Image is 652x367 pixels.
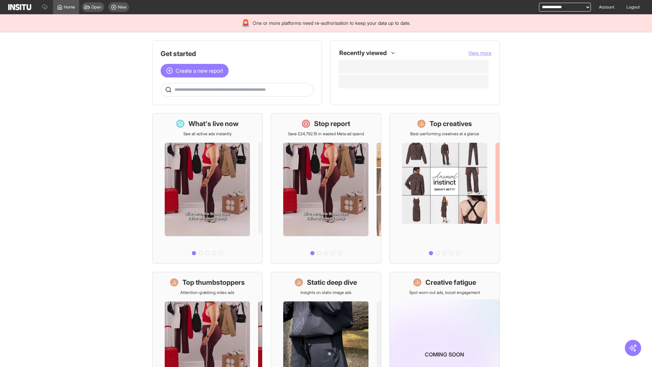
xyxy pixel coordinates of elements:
[468,50,491,56] button: View more
[161,64,229,77] button: Create a new report
[152,113,262,264] a: What's live nowSee all active ads instantly
[161,49,313,58] h1: Get started
[410,131,479,137] p: Best-performing creatives at a glance
[176,67,223,75] span: Create a new report
[241,18,250,28] div: 🚨
[271,113,381,264] a: Stop reportSave £24,792.15 in wasted Meta ad spend
[182,278,245,287] h1: Top thumbstoppers
[253,20,411,27] span: One or more platforms need re-authorisation to keep your data up to date.
[390,113,500,264] a: Top creativesBest-performing creatives at a glance
[301,290,351,295] p: Insights on static image ads
[91,4,102,10] span: Open
[183,131,232,137] p: See all active ads instantly
[430,119,472,128] h1: Top creatives
[64,4,75,10] span: Home
[288,131,364,137] p: Save £24,792.15 in wasted Meta ad spend
[180,290,234,295] p: Attention-grabbing video ads
[188,119,239,128] h1: What's live now
[118,4,126,10] span: New
[307,278,357,287] h1: Static deep dive
[8,4,31,10] img: Logo
[314,119,350,128] h1: Stop report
